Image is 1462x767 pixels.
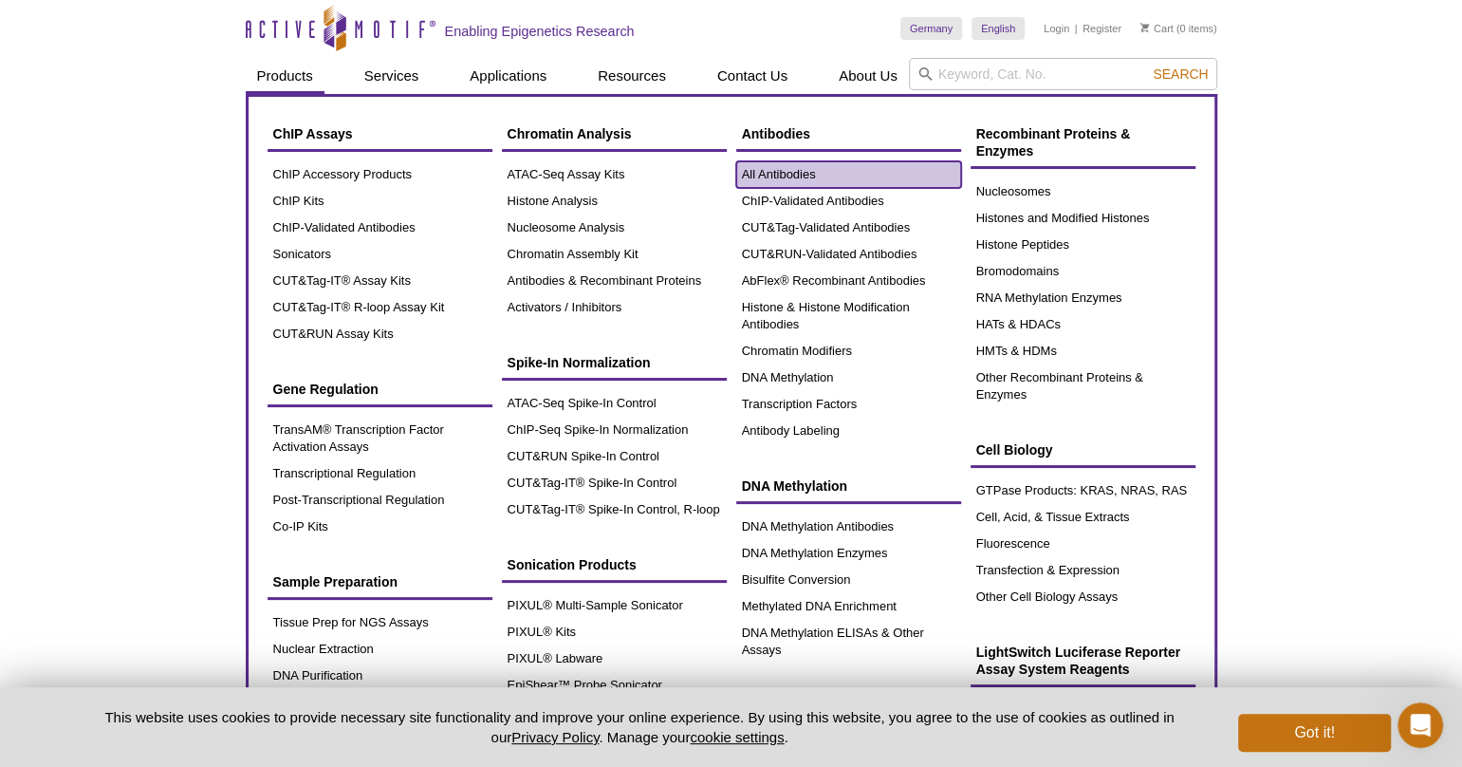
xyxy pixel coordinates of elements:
[268,663,492,689] a: DNA Purification
[268,241,492,268] a: Sonicators
[445,23,635,40] h2: Enabling Epigenetics Research
[900,17,962,40] a: Germany
[971,178,1195,205] a: Nucleosomes
[273,382,379,397] span: Gene Regulation
[742,126,810,141] span: Antibodies
[736,620,961,664] a: DNA Methylation ELISAs & Other Assays
[971,634,1195,687] a: LightSwitch Luciferase Reporter Assay System Reagents
[971,584,1195,610] a: Other Cell Biology Assays
[1140,22,1174,35] a: Cart
[976,442,1053,458] span: Cell Biology
[273,126,353,141] span: ChIP Assays
[1153,66,1208,82] span: Search
[971,432,1195,468] a: Cell Biology
[502,417,727,443] a: ChIP-Seq Spike-In Normalization
[508,126,632,141] span: Chromatin Analysis
[976,645,1180,677] span: LightSwitch Luciferase Reporter Assay System Reagents
[1140,23,1149,32] img: Your Cart
[268,460,492,487] a: Transcriptional Regulation
[268,514,492,540] a: Co-IP Kits
[971,258,1195,285] a: Bromodomains
[690,729,784,745] button: cookie settings
[502,294,727,321] a: Activators / Inhibitors
[268,188,492,215] a: ChIP Kits
[268,609,492,636] a: Tissue Prep for NGS Assays
[971,531,1195,557] a: Fluorescence
[972,17,1025,40] a: English
[971,557,1195,584] a: Transfection & Expression
[736,161,961,188] a: All Antibodies
[736,540,961,567] a: DNA Methylation Enzymes
[736,514,961,540] a: DNA Methylation Antibodies
[502,547,727,583] a: Sonication Products
[1147,65,1213,83] button: Search
[268,215,492,241] a: ChIP-Validated Antibodies
[268,636,492,663] a: Nuclear Extraction
[706,58,799,94] a: Contact Us
[246,58,324,94] a: Products
[502,672,727,699] a: EpiShear™ Probe Sonicator
[1083,22,1121,35] a: Register
[742,478,847,494] span: DNA Methylation
[736,241,961,268] a: CUT&RUN-Validated Antibodies
[502,390,727,417] a: ATAC-Seq Spike-In Control
[268,294,492,321] a: CUT&Tag-IT® R-loop Assay Kit
[1075,17,1078,40] li: |
[1140,17,1217,40] li: (0 items)
[72,707,1208,747] p: This website uses cookies to provide necessary site functionality and improve your online experie...
[736,188,961,215] a: ChIP-Validated Antibodies
[268,371,492,407] a: Gene Regulation
[971,504,1195,531] a: Cell, Acid, & Tissue Extracts
[1397,702,1443,748] iframe: Intercom live chat
[502,645,727,672] a: PIXUL® Labware
[268,268,492,294] a: CUT&Tag-IT® Assay Kits
[502,188,727,215] a: Histone Analysis
[971,477,1195,504] a: GTPase Products: KRAS, NRAS, RAS
[736,567,961,593] a: Bisulfite Conversion
[909,58,1217,90] input: Keyword, Cat. No.
[268,417,492,460] a: TransAM® Transcription Factor Activation Assays
[971,338,1195,365] a: HMTs & HDMs
[502,116,727,152] a: Chromatin Analysis
[502,470,727,496] a: CUT&Tag-IT® Spike-In Control
[736,418,961,444] a: Antibody Labeling
[353,58,431,94] a: Services
[736,593,961,620] a: Methylated DNA Enrichment
[827,58,909,94] a: About Us
[736,391,961,418] a: Transcription Factors
[736,294,961,338] a: Histone & Histone Modification Antibodies
[508,355,651,370] span: Spike-In Normalization
[502,345,727,381] a: Spike-In Normalization
[511,729,599,745] a: Privacy Policy
[268,487,492,514] a: Post-Transcriptional Regulation
[502,215,727,241] a: Nucleosome Analysis
[971,232,1195,258] a: Histone Peptides
[971,285,1195,311] a: RNA Methylation Enzymes
[502,443,727,470] a: CUT&RUN Spike-In Control
[273,574,398,589] span: Sample Preparation
[1238,714,1390,752] button: Got it!
[502,592,727,619] a: PIXUL® Multi-Sample Sonicator
[458,58,558,94] a: Applications
[502,619,727,645] a: PIXUL® Kits
[268,564,492,600] a: Sample Preparation
[586,58,677,94] a: Resources
[736,215,961,241] a: CUT&Tag-Validated Antibodies
[736,468,961,504] a: DNA Methylation
[1044,22,1069,35] a: Login
[971,365,1195,408] a: Other Recombinant Proteins & Enzymes
[976,126,1131,159] span: Recombinant Proteins & Enzymes
[502,241,727,268] a: Chromatin Assembly Kit
[268,116,492,152] a: ChIP Assays
[971,116,1195,169] a: Recombinant Proteins & Enzymes
[268,321,492,347] a: CUT&RUN Assay Kits
[268,161,492,188] a: ChIP Accessory Products
[508,557,637,572] span: Sonication Products
[736,338,961,365] a: Chromatin Modifiers
[736,365,961,391] a: DNA Methylation
[971,311,1195,338] a: HATs & HDACs
[736,268,961,294] a: AbFlex® Recombinant Antibodies
[502,161,727,188] a: ATAC-Seq Assay Kits
[502,496,727,523] a: CUT&Tag-IT® Spike-In Control, R-loop
[736,116,961,152] a: Antibodies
